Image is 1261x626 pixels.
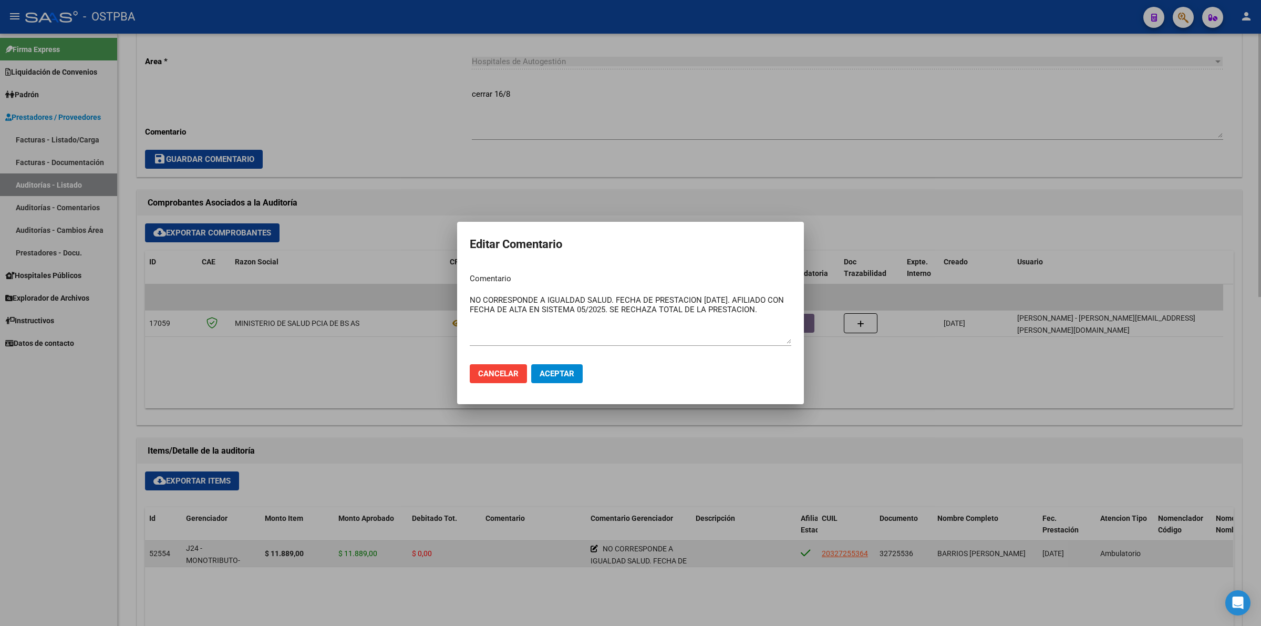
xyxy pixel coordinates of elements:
h2: Editar Comentario [470,234,791,254]
button: Aceptar [531,364,583,383]
span: Aceptar [540,369,574,378]
button: Cancelar [470,364,527,383]
div: Open Intercom Messenger [1225,590,1250,615]
p: Comentario [470,273,791,285]
span: Cancelar [478,369,519,378]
